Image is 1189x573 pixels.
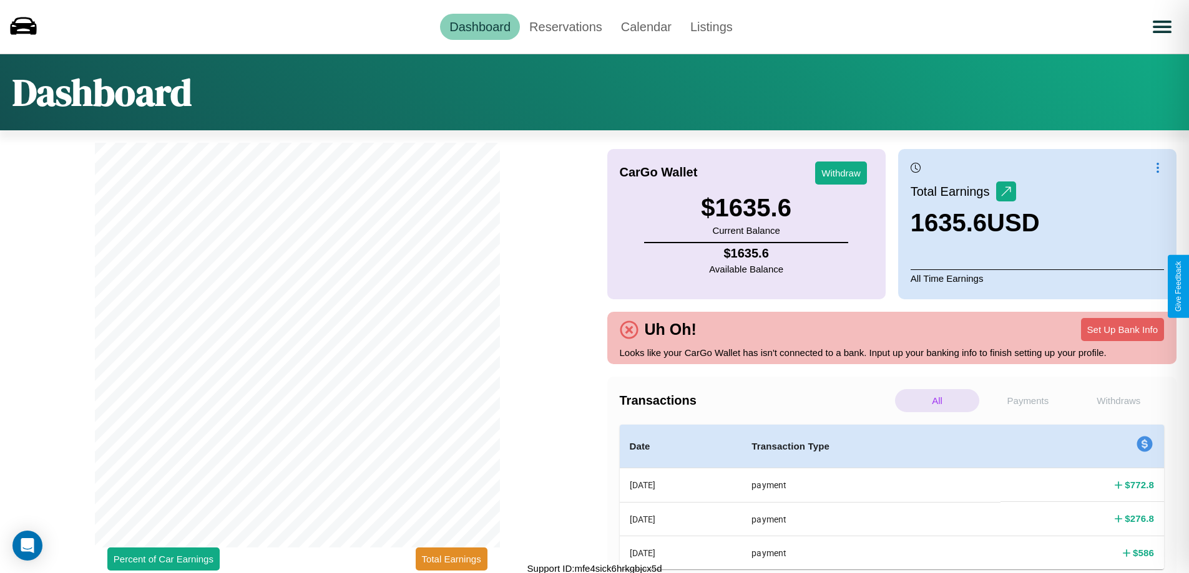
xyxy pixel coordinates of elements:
p: Withdraws [1077,389,1161,412]
h4: $ 1635.6 [709,246,783,261]
button: Open menu [1145,9,1180,44]
table: simple table [620,425,1165,569]
h4: $ 586 [1133,546,1154,559]
h3: $ 1635.6 [701,194,791,222]
p: All Time Earnings [911,269,1164,287]
th: [DATE] [620,468,742,503]
p: Available Balance [709,261,783,277]
div: Open Intercom Messenger [12,531,42,561]
h4: $ 276.8 [1125,512,1154,525]
button: Total Earnings [416,547,487,571]
h3: 1635.6 USD [911,209,1040,237]
button: Percent of Car Earnings [107,547,220,571]
a: Calendar [612,14,681,40]
th: [DATE] [620,536,742,569]
a: Reservations [520,14,612,40]
h4: Date [630,439,732,454]
button: Set Up Bank Info [1081,318,1164,341]
th: payment [741,502,1001,536]
p: Looks like your CarGo Wallet has isn't connected to a bank. Input up your banking info to finish ... [620,344,1165,361]
a: Dashboard [440,14,520,40]
p: All [895,389,979,412]
th: [DATE] [620,502,742,536]
div: Give Feedback [1174,261,1183,312]
h1: Dashboard [12,67,192,118]
p: Total Earnings [911,180,996,203]
h4: Transactions [620,393,892,408]
p: Payments [986,389,1070,412]
button: Withdraw [815,161,867,185]
h4: Transaction Type [751,439,991,454]
p: Current Balance [701,222,791,239]
a: Listings [681,14,742,40]
th: payment [741,536,1001,569]
h4: $ 772.8 [1125,478,1154,491]
h4: Uh Oh! [639,320,703,339]
th: payment [741,468,1001,503]
h4: CarGo Wallet [620,165,698,180]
